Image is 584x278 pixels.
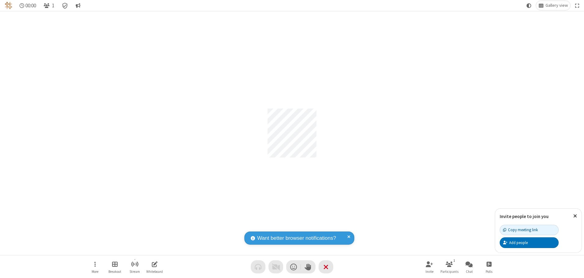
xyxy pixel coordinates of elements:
[573,1,582,10] button: Fullscreen
[486,270,492,273] span: Polls
[503,227,538,233] div: Copy meeting link
[126,258,144,276] button: Start streaming
[86,258,104,276] button: Open menu
[25,3,36,9] span: 00:00
[500,213,549,219] label: Invite people to join you
[524,1,534,10] button: Using system theme
[546,3,568,8] span: Gallery view
[251,260,265,273] button: Audio problem - check your Internet connection or call by phone
[301,260,316,273] button: Raise hand
[425,270,433,273] span: Invite
[500,225,559,235] button: Copy meeting link
[319,260,333,273] button: End or leave meeting
[108,270,121,273] span: Breakout
[440,258,458,276] button: Open participant list
[5,2,12,9] img: QA Selenium DO NOT DELETE OR CHANGE
[59,1,71,10] div: Meeting details Encryption enabled
[145,258,164,276] button: Open shared whiteboard
[452,258,457,263] div: 1
[536,1,570,10] button: Change layout
[106,258,124,276] button: Manage Breakout Rooms
[286,260,301,273] button: Send a reaction
[569,209,582,224] button: Close popover
[52,3,54,9] span: 1
[420,258,439,276] button: Invite participants (Alt+I)
[130,270,140,273] span: Stream
[257,234,336,242] span: Want better browser notifications?
[500,237,559,248] button: Add people
[480,258,498,276] button: Open poll
[146,270,163,273] span: Whiteboard
[73,1,83,10] button: Conversation
[41,1,57,10] button: Open participant list
[268,260,283,273] button: Video
[440,270,458,273] span: Participants
[17,1,39,10] div: Timer
[466,270,473,273] span: Chat
[460,258,478,276] button: Open chat
[92,270,98,273] span: More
